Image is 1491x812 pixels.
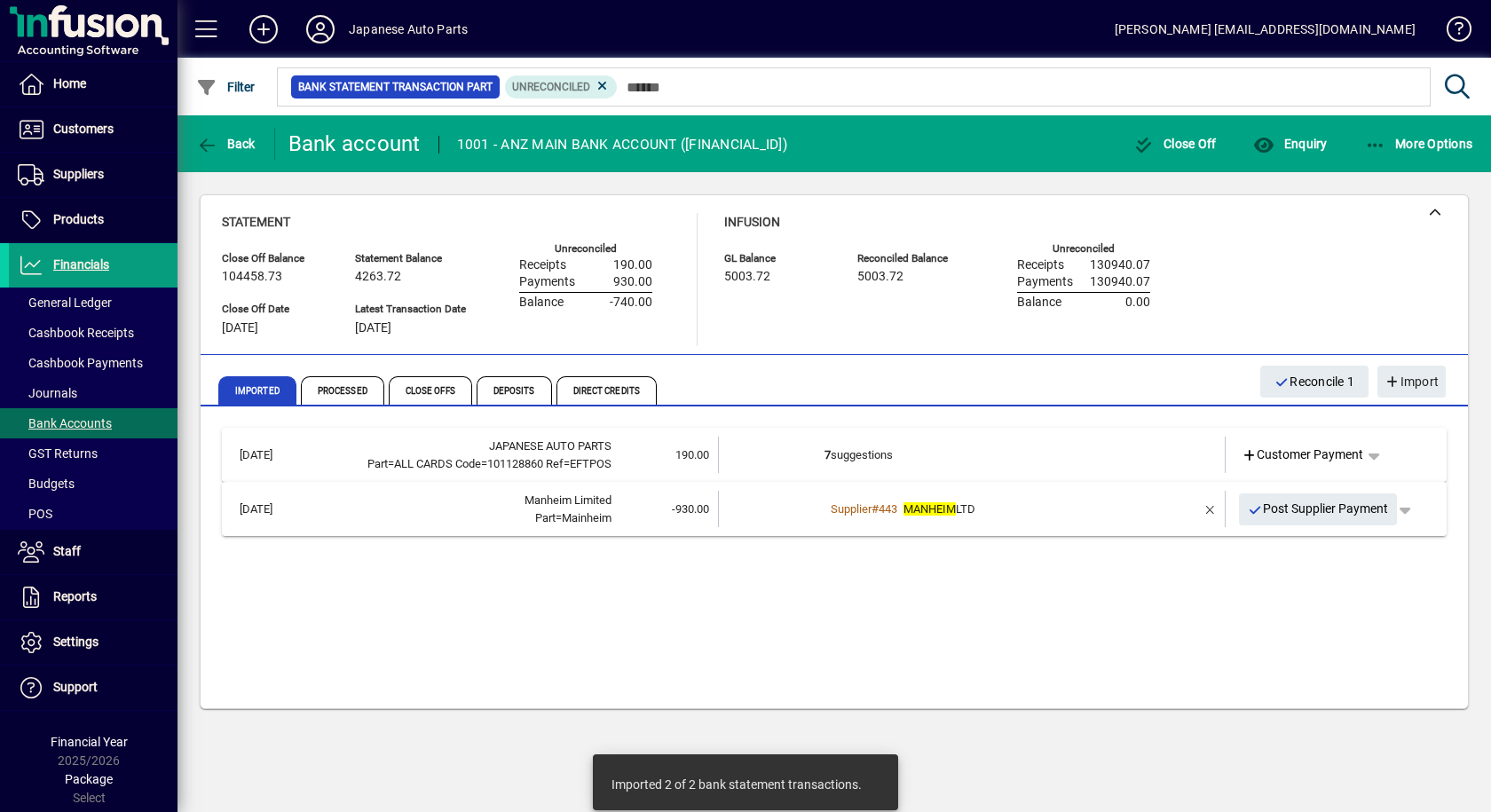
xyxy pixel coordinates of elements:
label: Unreconciled [1053,243,1115,255]
b: 7 [824,448,831,461]
span: 190.00 [613,258,652,272]
span: Bank Statement Transaction Part [298,78,493,96]
span: Suppliers [53,167,104,181]
span: Cashbook Receipts [18,326,134,340]
span: Deposits [477,376,552,405]
div: Imported 2 of 2 bank statement transactions. [611,776,862,793]
span: Products [53,212,104,226]
span: 130940.07 [1090,275,1150,289]
div: Bank account [288,130,421,158]
span: Processed [301,376,384,405]
span: 930.00 [613,275,652,289]
button: Remove [1196,495,1225,524]
span: Payments [1017,275,1073,289]
a: Settings [9,620,177,665]
span: Bank Accounts [18,416,112,430]
div: [PERSON_NAME] [EMAIL_ADDRESS][DOMAIN_NAME] [1115,15,1416,43]
button: More Options [1361,128,1478,160]
span: Back [196,137,256,151]
a: Bank Accounts [9,408,177,438]
span: Filter [196,80,256,94]
span: Package [65,772,113,786]
span: Cashbook Payments [18,356,143,370]
span: POS [18,507,52,521]
div: Mainheim [314,509,611,527]
span: Close Offs [389,376,472,405]
a: Home [9,62,177,106]
a: Cashbook Receipts [9,318,177,348]
div: 1001 - ANZ MAIN BANK ACCOUNT ([FINANCIAL_ID]) [457,130,787,159]
span: # [872,502,879,516]
a: Customers [9,107,177,152]
a: Reports [9,575,177,619]
span: Reconcile 1 [1274,367,1354,397]
span: Settings [53,635,99,649]
div: JAPANESE AUTO PARTS [314,438,611,455]
span: 4263.72 [355,270,401,284]
span: Budgets [18,477,75,491]
button: Close Off [1129,128,1221,160]
mat-expansion-panel-header: [DATE]Manheim LimitedPart=Mainheim-930.00Supplier#443MANHEIMLTDPost Supplier Payment [222,482,1447,536]
span: Latest Transaction Date [355,304,466,315]
span: Close Off Balance [222,253,328,264]
a: Knowledge Base [1433,4,1469,61]
span: Reports [53,589,97,603]
span: 0.00 [1125,296,1150,310]
span: 130940.07 [1090,258,1150,272]
span: GL Balance [724,253,831,264]
a: General Ledger [9,288,177,318]
span: Imported [218,376,296,405]
span: LTD [903,502,975,516]
td: [DATE] [231,491,314,527]
span: Payments [519,275,575,289]
div: Japanese Auto Parts [349,15,468,43]
button: Profile [292,13,349,45]
a: Support [9,666,177,710]
span: Support [53,680,98,694]
td: suggestions [824,437,1122,473]
span: Customer Payment [1242,445,1364,464]
span: Post Supplier Payment [1248,494,1389,524]
span: Balance [519,296,564,310]
span: Receipts [1017,258,1064,272]
span: Staff [53,544,81,558]
div: Manheim Limited [314,492,611,509]
span: Balance [1017,296,1061,310]
span: Enquiry [1253,137,1327,151]
span: Financial Year [51,735,128,749]
span: [DATE] [355,321,391,335]
span: 190.00 [675,448,709,461]
span: Statement Balance [355,253,466,264]
span: 443 [879,502,897,516]
span: Reconciled Balance [857,253,964,264]
span: Unreconciled [512,81,590,93]
td: [DATE] [231,437,314,473]
a: Supplier#443 [824,500,903,518]
span: -740.00 [610,296,652,310]
span: 5003.72 [724,270,770,284]
a: Cashbook Payments [9,348,177,378]
a: Staff [9,530,177,574]
span: Close Off Date [222,304,328,315]
span: Financials [53,257,109,272]
a: POS [9,499,177,529]
span: 5003.72 [857,270,903,284]
button: Enquiry [1249,128,1331,160]
span: Import [1384,367,1439,397]
span: Home [53,76,86,91]
span: -930.00 [672,502,709,516]
button: Import [1377,366,1446,398]
a: GST Returns [9,438,177,469]
a: Customer Payment [1235,439,1371,471]
label: Unreconciled [555,243,617,255]
mat-chip: Reconciliation Status: Unreconciled [505,75,618,99]
button: Filter [192,71,260,103]
span: Close Off [1133,137,1217,151]
span: Journals [18,386,77,400]
span: [DATE] [222,321,258,335]
span: Direct Credits [556,376,657,405]
button: Post Supplier Payment [1239,493,1398,525]
a: Budgets [9,469,177,499]
span: Receipts [519,258,566,272]
app-page-header-button: Back [177,128,275,160]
